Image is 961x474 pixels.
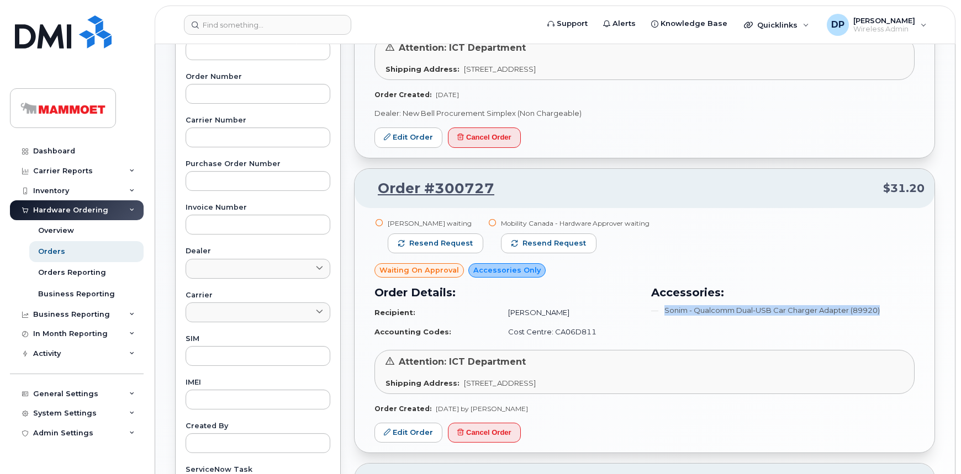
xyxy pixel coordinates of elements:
[186,117,330,124] label: Carrier Number
[184,15,351,35] input: Find something...
[501,219,650,228] div: Mobility Canada - Hardware Approver waiting
[853,25,915,34] span: Wireless Admin
[501,233,596,253] button: Resend request
[661,18,727,29] span: Knowledge Base
[186,423,330,430] label: Created By
[186,379,330,386] label: IMEI
[448,127,521,148] button: Cancel Order
[557,18,588,29] span: Support
[651,305,915,316] li: Sonim - Qualcomm Dual-USB Car Charger Adapter (89920)
[186,335,330,343] label: SIM
[186,292,330,299] label: Carrier
[374,423,442,443] a: Edit Order
[409,238,473,248] span: Resend request
[612,18,636,29] span: Alerts
[473,265,541,275] span: Accessories Only
[883,180,925,196] span: $31.20
[374,284,638,301] h3: Order Details:
[831,18,844,31] span: DP
[388,233,483,253] button: Resend request
[186,248,330,255] label: Dealer
[498,303,638,322] td: [PERSON_NAME]
[186,161,330,168] label: Purchase Order Number
[540,13,595,35] a: Support
[399,356,526,367] span: Attention: ICT Department
[464,65,536,73] span: [STREET_ADDRESS]
[374,308,415,317] strong: Recipient:
[853,16,915,25] span: [PERSON_NAME]
[379,265,459,275] span: Waiting On Approval
[186,73,330,81] label: Order Number
[643,13,735,35] a: Knowledge Base
[374,90,431,99] strong: Order Created:
[913,426,953,466] iframe: Messenger Launcher
[436,90,459,99] span: [DATE]
[651,284,915,301] h3: Accessories:
[374,127,442,148] a: Edit Order
[522,238,586,248] span: Resend request
[186,204,330,211] label: Invoice Number
[757,20,798,29] span: Quicklinks
[388,219,483,228] div: [PERSON_NAME] waiting
[595,13,643,35] a: Alerts
[374,327,451,336] strong: Accounting Codes:
[736,14,817,36] div: Quicklinks
[386,65,460,73] strong: Shipping Address:
[186,466,330,473] label: ServiceNow Task
[374,404,431,413] strong: Order Created:
[436,404,528,413] span: [DATE] by [PERSON_NAME]
[819,14,934,36] div: David Paetkau
[374,108,915,119] p: Dealer: New Bell Procurement Simplex (Non Chargeable)
[464,379,536,387] span: [STREET_ADDRESS]
[498,322,638,342] td: Cost Centre: CA06D811
[399,42,526,53] span: Attention: ICT Department
[386,379,460,387] strong: Shipping Address:
[448,423,521,443] button: Cancel Order
[365,179,494,199] a: Order #300727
